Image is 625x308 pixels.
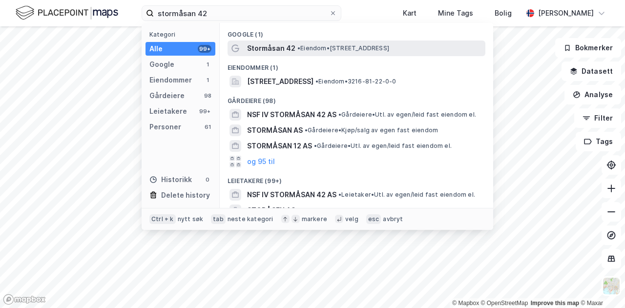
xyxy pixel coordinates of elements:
[305,126,308,134] span: •
[555,38,621,58] button: Bokmerker
[495,7,512,19] div: Bolig
[220,169,493,187] div: Leietakere (99+)
[576,261,625,308] iframe: Chat Widget
[247,205,295,216] span: STORÅSEN AS
[211,214,226,224] div: tab
[338,191,475,199] span: Leietaker • Utl. av egen/leid fast eiendom el.
[247,109,336,121] span: NSF IV STORMÅSAN 42 AS
[220,56,493,74] div: Eiendommer (1)
[297,206,370,214] span: Leietaker • Grunnarbeid
[297,44,389,52] span: Eiendom • [STREET_ADDRESS]
[481,300,528,307] a: OpenStreetMap
[220,23,493,41] div: Google (1)
[149,174,192,185] div: Historikk
[345,215,358,223] div: velg
[154,6,329,21] input: Søk på adresse, matrikkel, gårdeiere, leietakere eller personer
[149,74,192,86] div: Eiendommer
[149,121,181,133] div: Personer
[383,215,403,223] div: avbryt
[576,132,621,151] button: Tags
[338,111,476,119] span: Gårdeiere • Utl. av egen/leid fast eiendom el.
[538,7,594,19] div: [PERSON_NAME]
[220,89,493,107] div: Gårdeiere (98)
[247,124,303,136] span: STORMÅSAN AS
[315,78,396,85] span: Eiendom • 3216-81-22-0-0
[564,85,621,104] button: Analyse
[297,206,300,214] span: •
[574,108,621,128] button: Filter
[149,43,163,55] div: Alle
[149,90,185,102] div: Gårdeiere
[314,142,452,150] span: Gårdeiere • Utl. av egen/leid fast eiendom el.
[149,59,174,70] div: Google
[228,215,273,223] div: neste kategori
[297,44,300,52] span: •
[305,126,438,134] span: Gårdeiere • Kjøp/salg av egen fast eiendom
[438,7,473,19] div: Mine Tags
[204,76,211,84] div: 1
[198,107,211,115] div: 99+
[247,42,295,54] span: Stormåsan 42
[204,176,211,184] div: 0
[3,294,46,305] a: Mapbox homepage
[16,4,118,21] img: logo.f888ab2527a4732fd821a326f86c7f29.svg
[452,300,479,307] a: Mapbox
[204,92,211,100] div: 98
[149,105,187,117] div: Leietakere
[338,111,341,118] span: •
[302,215,327,223] div: markere
[149,214,176,224] div: Ctrl + k
[198,45,211,53] div: 99+
[247,156,275,167] button: og 95 til
[161,189,210,201] div: Delete history
[315,78,318,85] span: •
[204,123,211,131] div: 61
[247,76,313,87] span: [STREET_ADDRESS]
[338,191,341,198] span: •
[149,31,215,38] div: Kategori
[247,189,336,201] span: NSF IV STORMÅSAN 42 AS
[247,140,312,152] span: STORMÅSAN 12 AS
[204,61,211,68] div: 1
[366,214,381,224] div: esc
[314,142,317,149] span: •
[403,7,417,19] div: Kart
[562,62,621,81] button: Datasett
[531,300,579,307] a: Improve this map
[178,215,204,223] div: nytt søk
